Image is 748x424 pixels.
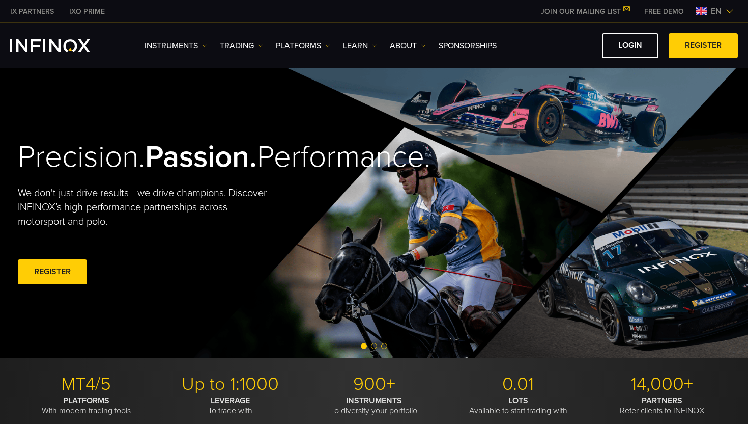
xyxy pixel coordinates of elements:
strong: PARTNERS [642,395,682,406]
a: REGISTER [669,33,738,58]
a: REGISTER [18,259,87,284]
p: To diversify your portfolio [306,395,442,416]
a: INFINOX Logo [10,39,114,52]
p: With modern trading tools [18,395,154,416]
p: Up to 1:1000 [162,373,298,395]
p: Refer clients to INFINOX [594,395,730,416]
p: Available to start trading with [450,395,586,416]
p: 14,000+ [594,373,730,395]
h2: Precision. Performance. [18,139,338,176]
p: 0.01 [450,373,586,395]
a: Instruments [145,40,207,52]
p: MT4/5 [18,373,154,395]
a: Learn [343,40,377,52]
span: Go to slide 1 [361,343,367,349]
p: To trade with [162,395,298,416]
a: INFINOX [62,6,112,17]
a: PLATFORMS [276,40,330,52]
strong: INSTRUMENTS [346,395,402,406]
span: en [707,5,726,17]
a: INFINOX MENU [637,6,692,17]
a: ABOUT [390,40,426,52]
a: TRADING [220,40,263,52]
strong: Passion. [145,139,257,175]
strong: PLATFORMS [63,395,109,406]
span: Go to slide 3 [381,343,387,349]
p: We don't just drive results—we drive champions. Discover INFINOX’s high-performance partnerships ... [18,186,274,229]
p: 900+ [306,373,442,395]
strong: LOTS [508,395,528,406]
a: INFINOX [3,6,62,17]
span: Go to slide 2 [371,343,377,349]
a: LOGIN [602,33,658,58]
a: JOIN OUR MAILING LIST [533,7,637,16]
strong: LEVERAGE [211,395,250,406]
a: SPONSORSHIPS [439,40,497,52]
